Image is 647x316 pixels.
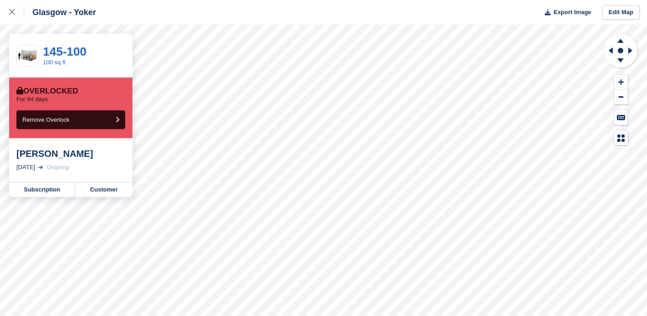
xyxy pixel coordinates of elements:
button: Export Image [539,5,591,20]
img: arrow-right-light-icn-cde0832a797a2874e46488d9cf13f60e5c3a73dbe684e267c42b8395dfbc2abf.svg [38,166,43,169]
a: 100 sq ft [43,59,66,66]
button: Zoom Out [614,90,628,105]
span: Remove Overlock [22,116,69,123]
button: Keyboard Shortcuts [614,110,628,125]
button: Remove Overlock [16,110,125,129]
div: Overlocked [16,87,78,96]
p: For 94 days [16,96,48,103]
div: Glasgow - Yoker [24,7,96,18]
a: 145-100 [43,45,86,58]
div: [PERSON_NAME] [16,148,125,159]
a: Edit Map [602,5,640,20]
button: Map Legend [614,130,628,145]
a: Customer [75,182,132,197]
a: Subscription [9,182,75,197]
div: Ongoing [47,163,69,172]
span: Export Image [553,8,591,17]
button: Zoom In [614,75,628,90]
div: [DATE] [16,163,35,172]
img: 1FD64EA4-70A7-4B29-B154-A18AD9AE2FA7.jpeg [17,48,38,64]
